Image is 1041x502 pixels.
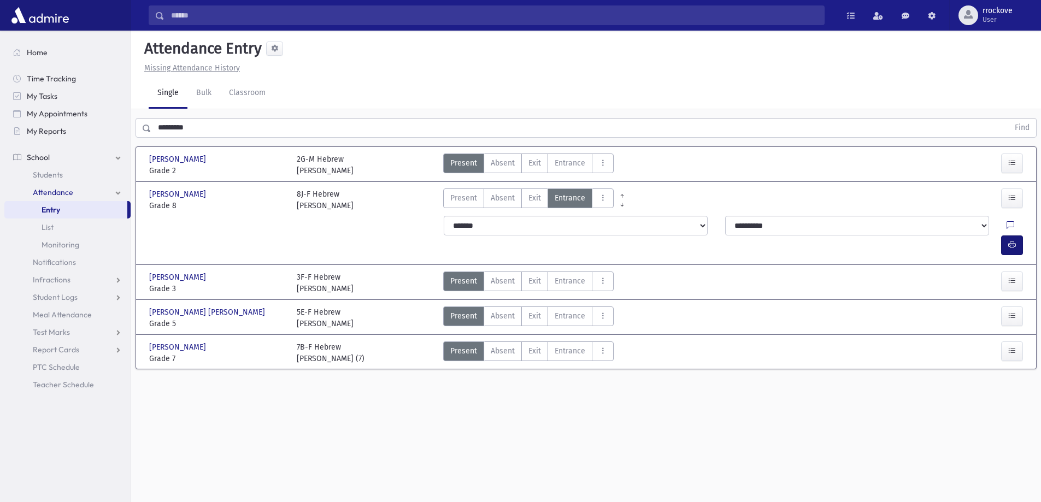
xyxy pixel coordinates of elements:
span: Grade 2 [149,165,286,176]
span: Present [450,310,477,322]
span: Entrance [555,275,585,287]
span: Grade 7 [149,353,286,364]
span: Attendance [33,187,73,197]
u: Missing Attendance History [144,63,240,73]
span: Grade 5 [149,318,286,329]
div: 3F-F Hebrew [PERSON_NAME] [297,271,354,294]
a: List [4,218,131,236]
span: Absent [491,345,515,357]
span: Teacher Schedule [33,380,94,389]
div: AttTypes [443,271,614,294]
span: User [983,15,1013,24]
span: [PERSON_NAME] [149,271,208,283]
span: Present [450,157,477,169]
span: School [27,152,50,162]
a: Meal Attendance [4,306,131,323]
span: Notifications [33,257,76,267]
img: AdmirePro [9,4,72,26]
span: Exit [528,157,541,169]
a: Students [4,166,131,184]
span: Home [27,48,48,57]
span: [PERSON_NAME] [PERSON_NAME] [149,306,267,318]
span: Time Tracking [27,74,76,84]
a: Bulk [187,78,220,109]
a: My Appointments [4,105,131,122]
div: 2G-M Hebrew [PERSON_NAME] [297,153,354,176]
span: Infractions [33,275,70,285]
span: Present [450,345,477,357]
span: Exit [528,192,541,204]
span: Present [450,192,477,204]
span: Test Marks [33,327,70,337]
a: My Tasks [4,87,131,105]
div: AttTypes [443,341,614,364]
span: Grade 8 [149,200,286,211]
a: Student Logs [4,288,131,306]
span: PTC Schedule [33,362,80,372]
span: Entrance [555,310,585,322]
span: Students [33,170,63,180]
a: Notifications [4,253,131,271]
span: Entry [42,205,60,215]
span: [PERSON_NAME] [149,341,208,353]
span: Absent [491,275,515,287]
span: Absent [491,157,515,169]
div: AttTypes [443,188,614,211]
div: AttTypes [443,153,614,176]
span: Entrance [555,345,585,357]
div: AttTypes [443,306,614,329]
a: Classroom [220,78,274,109]
a: Teacher Schedule [4,376,131,393]
span: My Tasks [27,91,57,101]
a: Entry [4,201,127,218]
h5: Attendance Entry [140,39,262,58]
button: Find [1008,119,1036,137]
a: Time Tracking [4,70,131,87]
span: rrockove [983,7,1013,15]
span: Exit [528,345,541,357]
input: Search [164,5,824,25]
a: Home [4,44,131,61]
span: [PERSON_NAME] [149,188,208,200]
span: Present [450,275,477,287]
span: Entrance [555,157,585,169]
a: Monitoring [4,236,131,253]
a: Test Marks [4,323,131,341]
span: Exit [528,275,541,287]
div: 5E-F Hebrew [PERSON_NAME] [297,306,354,329]
a: Infractions [4,271,131,288]
span: My Reports [27,126,66,136]
a: Missing Attendance History [140,63,240,73]
span: Student Logs [33,292,78,302]
span: Report Cards [33,345,79,355]
span: Exit [528,310,541,322]
span: Grade 3 [149,283,286,294]
a: Attendance [4,184,131,201]
span: List [42,222,54,232]
span: Monitoring [42,240,79,250]
span: Meal Attendance [33,310,92,320]
span: [PERSON_NAME] [149,153,208,165]
div: 8J-F Hebrew [PERSON_NAME] [297,188,354,211]
a: Report Cards [4,341,131,358]
a: PTC Schedule [4,358,131,376]
span: Absent [491,310,515,322]
span: My Appointments [27,109,87,119]
a: School [4,149,131,166]
div: 7B-F Hebrew [PERSON_NAME] (7) [297,341,364,364]
a: Single [149,78,187,109]
span: Entrance [555,192,585,204]
a: My Reports [4,122,131,140]
span: Absent [491,192,515,204]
